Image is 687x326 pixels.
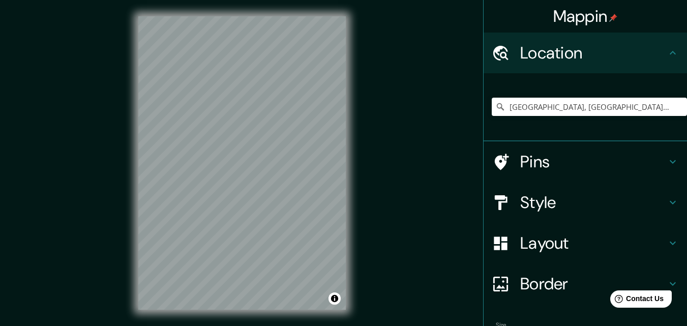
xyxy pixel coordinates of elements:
[520,152,667,172] h4: Pins
[138,16,346,310] canvas: Map
[520,192,667,213] h4: Style
[484,223,687,263] div: Layout
[609,14,617,22] img: pin-icon.png
[492,98,687,116] input: Pick your city or area
[520,274,667,294] h4: Border
[520,233,667,253] h4: Layout
[328,292,341,305] button: Toggle attribution
[553,6,618,26] h4: Mappin
[596,286,676,315] iframe: Help widget launcher
[484,263,687,304] div: Border
[520,43,667,63] h4: Location
[484,182,687,223] div: Style
[484,33,687,73] div: Location
[484,141,687,182] div: Pins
